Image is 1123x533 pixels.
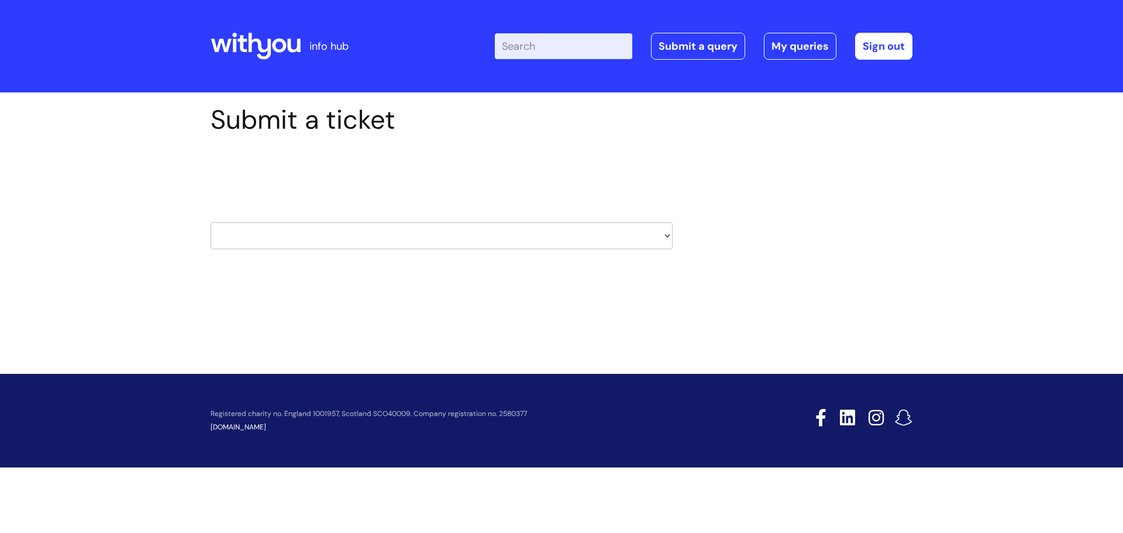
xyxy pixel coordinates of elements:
[211,163,673,184] h2: Select issue type
[211,422,266,432] a: [DOMAIN_NAME]
[495,33,912,60] div: | -
[211,104,673,136] h1: Submit a ticket
[855,33,912,60] a: Sign out
[309,37,349,56] p: info hub
[764,33,836,60] a: My queries
[495,33,632,59] input: Search
[211,410,732,418] p: Registered charity no. England 1001957, Scotland SCO40009. Company registration no. 2580377
[651,33,745,60] a: Submit a query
